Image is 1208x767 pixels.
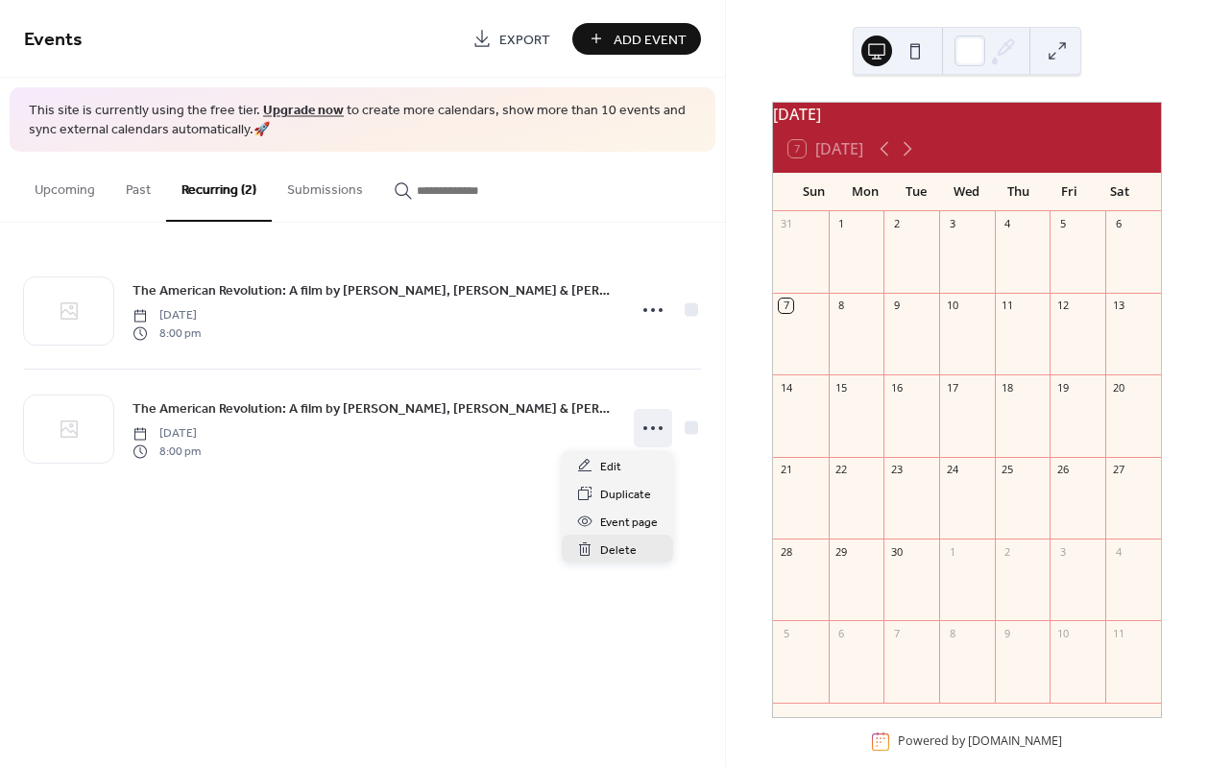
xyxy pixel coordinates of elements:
[834,380,849,395] div: 15
[779,626,793,640] div: 5
[614,30,687,50] span: Add Event
[1111,380,1125,395] div: 20
[834,463,849,477] div: 22
[788,173,839,211] div: Sun
[1055,463,1070,477] div: 26
[1055,380,1070,395] div: 19
[945,299,959,313] div: 10
[889,217,904,231] div: 2
[1111,463,1125,477] div: 27
[773,103,1161,126] div: [DATE]
[1111,217,1125,231] div: 6
[1055,217,1070,231] div: 5
[1001,626,1015,640] div: 9
[1055,299,1070,313] div: 12
[898,733,1062,750] div: Powered by
[1001,217,1015,231] div: 4
[166,152,272,222] button: Recurring (2)
[889,380,904,395] div: 16
[779,217,793,231] div: 31
[779,299,793,313] div: 7
[133,397,614,419] a: The American Revolution: A film by [PERSON_NAME], [PERSON_NAME] & [PERSON_NAME]
[941,173,992,211] div: Wed
[779,463,793,477] div: 21
[889,544,904,559] div: 30
[1111,626,1125,640] div: 11
[19,152,110,220] button: Upcoming
[133,443,201,460] span: 8:00 pm
[133,399,614,419] span: The American Revolution: A film by [PERSON_NAME], [PERSON_NAME] & [PERSON_NAME]
[1111,544,1125,559] div: 4
[1001,380,1015,395] div: 18
[834,217,849,231] div: 1
[839,173,890,211] div: Mon
[1044,173,1095,211] div: Fri
[968,733,1062,750] a: [DOMAIN_NAME]
[834,299,849,313] div: 8
[1001,299,1015,313] div: 11
[1001,463,1015,477] div: 25
[992,173,1043,211] div: Thu
[458,23,565,55] a: Export
[834,626,849,640] div: 6
[779,380,793,395] div: 14
[834,544,849,559] div: 29
[1055,626,1070,640] div: 10
[945,544,959,559] div: 1
[499,30,550,50] span: Export
[133,281,614,301] span: The American Revolution: A film by [PERSON_NAME], [PERSON_NAME] & [PERSON_NAME]
[890,173,941,211] div: Tue
[945,380,959,395] div: 17
[133,307,201,324] span: [DATE]
[1055,544,1070,559] div: 3
[600,457,621,477] span: Edit
[889,463,904,477] div: 23
[133,279,614,301] a: The American Revolution: A film by [PERSON_NAME], [PERSON_NAME] & [PERSON_NAME]
[600,513,658,533] span: Event page
[110,152,166,220] button: Past
[945,217,959,231] div: 3
[133,425,201,443] span: [DATE]
[1001,544,1015,559] div: 2
[1095,173,1146,211] div: Sat
[600,540,637,561] span: Delete
[889,626,904,640] div: 7
[1111,299,1125,313] div: 13
[24,21,83,59] span: Events
[779,544,793,559] div: 28
[263,98,344,124] a: Upgrade now
[889,299,904,313] div: 9
[572,23,701,55] button: Add Event
[272,152,378,220] button: Submissions
[133,324,201,342] span: 8:00 pm
[29,102,696,139] span: This site is currently using the free tier. to create more calendars, show more than 10 events an...
[945,463,959,477] div: 24
[945,626,959,640] div: 8
[600,485,651,505] span: Duplicate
